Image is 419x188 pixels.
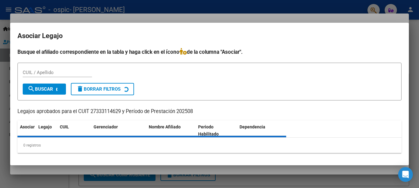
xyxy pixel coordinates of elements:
datatable-header-cell: Dependencia [237,120,286,141]
span: Gerenciador [94,124,118,129]
span: Asociar [20,124,35,129]
datatable-header-cell: Nombre Afiliado [146,120,196,141]
datatable-header-cell: Legajo [36,120,57,141]
datatable-header-cell: Periodo Habilitado [196,120,237,141]
span: Nombre Afiliado [149,124,181,129]
h2: Asociar Legajo [17,30,402,42]
button: Borrar Filtros [71,83,134,95]
datatable-header-cell: Gerenciador [91,120,146,141]
span: Periodo Habilitado [198,124,219,136]
span: Buscar [28,86,53,92]
span: Legajo [38,124,52,129]
button: Buscar [23,84,66,95]
span: Dependencia [240,124,265,129]
span: Borrar Filtros [76,86,121,92]
datatable-header-cell: CUIL [57,120,91,141]
mat-icon: delete [76,85,84,92]
div: Open Intercom Messenger [398,167,413,182]
p: Legajos aprobados para el CUIT 27333114629 y Período de Prestación 202508 [17,108,402,116]
h4: Busque el afiliado correspondiente en la tabla y haga click en el ícono de la columna "Asociar". [17,48,402,56]
datatable-header-cell: Asociar [17,120,36,141]
div: 0 registros [17,138,402,153]
mat-icon: search [28,85,35,92]
span: CUIL [60,124,69,129]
